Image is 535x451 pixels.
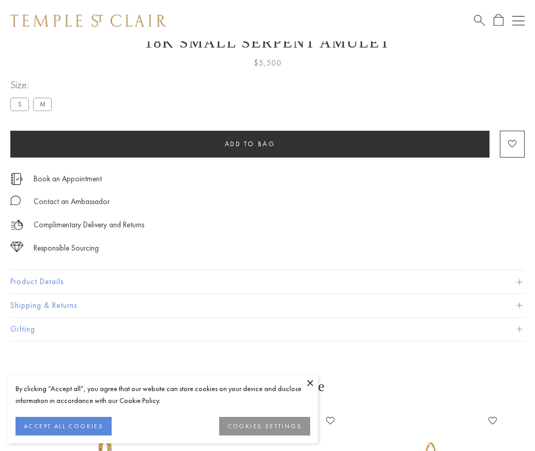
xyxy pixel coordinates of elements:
[10,294,525,317] button: Shipping & Returns
[10,318,525,341] button: Gifting
[219,417,310,436] button: COOKIES SETTINGS
[10,98,29,111] label: S
[10,34,525,51] h1: 18K Small Serpent Amulet
[34,219,144,231] p: Complimentary Delivery and Returns
[494,14,503,27] a: Open Shopping Bag
[10,76,56,94] span: Size:
[10,14,166,27] img: Temple St. Clair
[10,242,23,252] img: icon_sourcing.svg
[33,98,52,111] label: M
[34,195,110,208] div: Contact an Ambassador
[10,173,23,185] img: icon_appointment.svg
[16,417,112,436] button: ACCEPT ALL COOKIES
[10,131,490,158] button: Add to bag
[512,14,525,27] button: Open navigation
[34,242,99,255] div: Responsible Sourcing
[34,173,102,184] a: Book an Appointment
[16,383,310,407] div: By clicking “Accept all”, you agree that our website can store cookies on your device and disclos...
[474,14,485,27] a: Search
[10,195,21,206] img: MessageIcon-01_2.svg
[10,219,23,231] img: icon_delivery.svg
[254,56,282,70] span: $5,500
[10,270,525,293] button: Product Details
[225,139,276,148] span: Add to bag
